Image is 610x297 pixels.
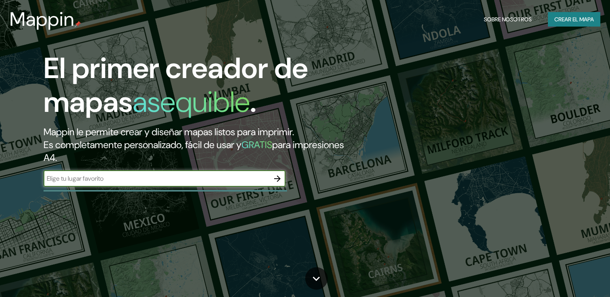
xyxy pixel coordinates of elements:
[484,14,532,25] font: Sobre nosotros
[133,83,250,121] h1: asequible
[242,138,272,151] h5: GRATIS
[10,8,75,31] h3: Mappin
[481,12,535,27] button: Sobre nosotros
[44,126,349,164] h2: Mappin le permite crear y diseñar mapas listos para imprimir. Es completamente personalizado, fác...
[44,174,269,183] input: Elige tu lugar favorito
[554,14,594,25] font: Crear el mapa
[548,12,600,27] button: Crear el mapa
[44,52,349,126] h1: El primer creador de mapas .
[75,21,81,27] img: mappin-pin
